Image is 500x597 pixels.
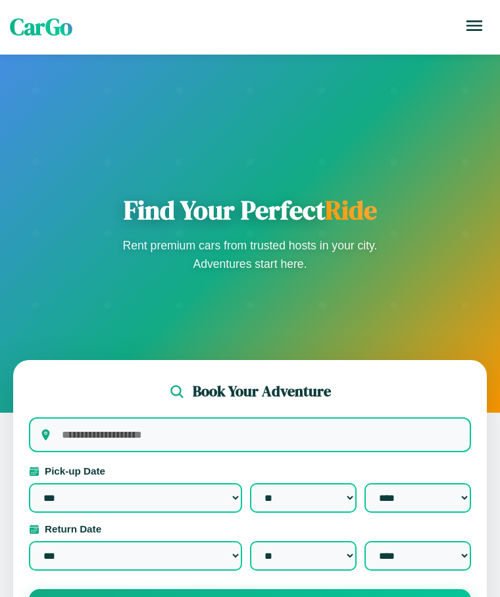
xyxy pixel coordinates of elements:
h1: Find Your Perfect [118,194,382,226]
span: Ride [325,192,377,228]
p: Rent premium cars from trusted hosts in your city. Adventures start here. [118,236,382,273]
label: Pick-up Date [29,465,471,477]
label: Return Date [29,523,471,534]
h2: Book Your Adventure [193,381,331,402]
span: CarGo [10,11,72,43]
